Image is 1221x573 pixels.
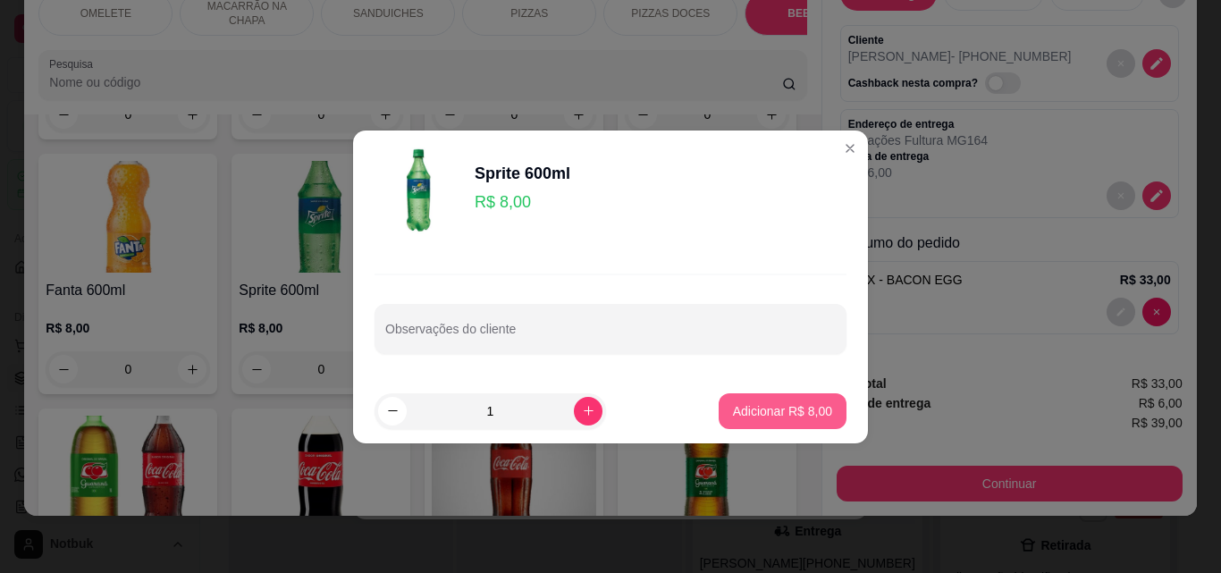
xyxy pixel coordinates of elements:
[574,397,602,426] button: increase-product-quantity
[385,327,836,345] input: Observações do cliente
[475,190,570,215] p: R$ 8,00
[733,402,832,420] p: Adicionar R$ 8,00
[475,161,570,186] div: Sprite 600ml
[378,397,407,426] button: decrease-product-quantity
[719,393,846,429] button: Adicionar R$ 8,00
[375,145,464,234] img: product-image
[836,134,864,163] button: Close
